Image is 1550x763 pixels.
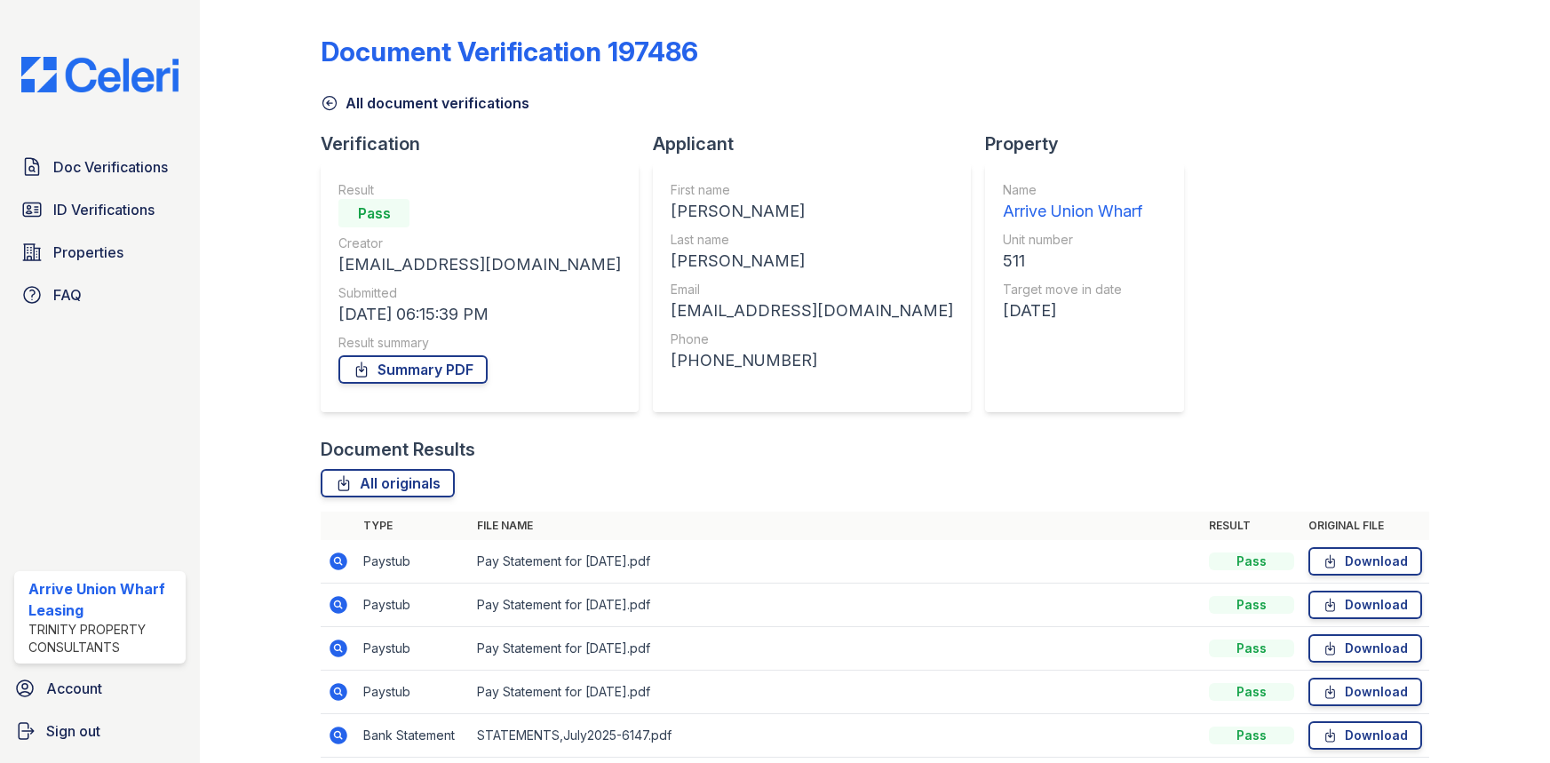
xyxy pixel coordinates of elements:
[671,199,953,224] div: [PERSON_NAME]
[46,678,102,699] span: Account
[671,249,953,274] div: [PERSON_NAME]
[671,298,953,323] div: [EMAIL_ADDRESS][DOMAIN_NAME]
[338,355,488,384] a: Summary PDF
[53,284,82,306] span: FAQ
[671,348,953,373] div: [PHONE_NUMBER]
[356,540,470,584] td: Paystub
[470,671,1202,714] td: Pay Statement for [DATE].pdf
[470,540,1202,584] td: Pay Statement for [DATE].pdf
[671,231,953,249] div: Last name
[671,181,953,199] div: First name
[1003,298,1142,323] div: [DATE]
[1003,231,1142,249] div: Unit number
[470,512,1202,540] th: File name
[321,131,653,156] div: Verification
[338,302,621,327] div: [DATE] 06:15:39 PM
[1003,181,1142,199] div: Name
[1308,721,1422,750] a: Download
[470,584,1202,627] td: Pay Statement for [DATE].pdf
[321,92,529,114] a: All document verifications
[356,627,470,671] td: Paystub
[28,621,179,656] div: Trinity Property Consultants
[1209,683,1294,701] div: Pass
[14,277,186,313] a: FAQ
[1209,727,1294,744] div: Pass
[338,199,409,227] div: Pass
[28,578,179,621] div: Arrive Union Wharf Leasing
[356,714,470,758] td: Bank Statement
[1202,512,1301,540] th: Result
[14,234,186,270] a: Properties
[53,156,168,178] span: Doc Verifications
[7,713,193,749] a: Sign out
[1308,678,1422,706] a: Download
[1308,591,1422,619] a: Download
[338,284,621,302] div: Submitted
[1209,640,1294,657] div: Pass
[356,671,470,714] td: Paystub
[1003,199,1142,224] div: Arrive Union Wharf
[338,181,621,199] div: Result
[1209,552,1294,570] div: Pass
[321,469,455,497] a: All originals
[653,131,985,156] div: Applicant
[356,584,470,627] td: Paystub
[1003,281,1142,298] div: Target move in date
[53,199,155,220] span: ID Verifications
[671,281,953,298] div: Email
[1308,547,1422,576] a: Download
[1308,634,1422,663] a: Download
[1003,249,1142,274] div: 511
[338,334,621,352] div: Result summary
[7,671,193,706] a: Account
[470,627,1202,671] td: Pay Statement for [DATE].pdf
[14,192,186,227] a: ID Verifications
[1209,596,1294,614] div: Pass
[985,131,1198,156] div: Property
[1003,181,1142,224] a: Name Arrive Union Wharf
[321,437,475,462] div: Document Results
[671,330,953,348] div: Phone
[338,252,621,277] div: [EMAIL_ADDRESS][DOMAIN_NAME]
[356,512,470,540] th: Type
[53,242,123,263] span: Properties
[338,234,621,252] div: Creator
[46,720,100,742] span: Sign out
[321,36,698,68] div: Document Verification 197486
[1301,512,1429,540] th: Original file
[14,149,186,185] a: Doc Verifications
[470,714,1202,758] td: STATEMENTS,July2025-6147.pdf
[7,57,193,92] img: CE_Logo_Blue-a8612792a0a2168367f1c8372b55b34899dd931a85d93a1a3d3e32e68fde9ad4.png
